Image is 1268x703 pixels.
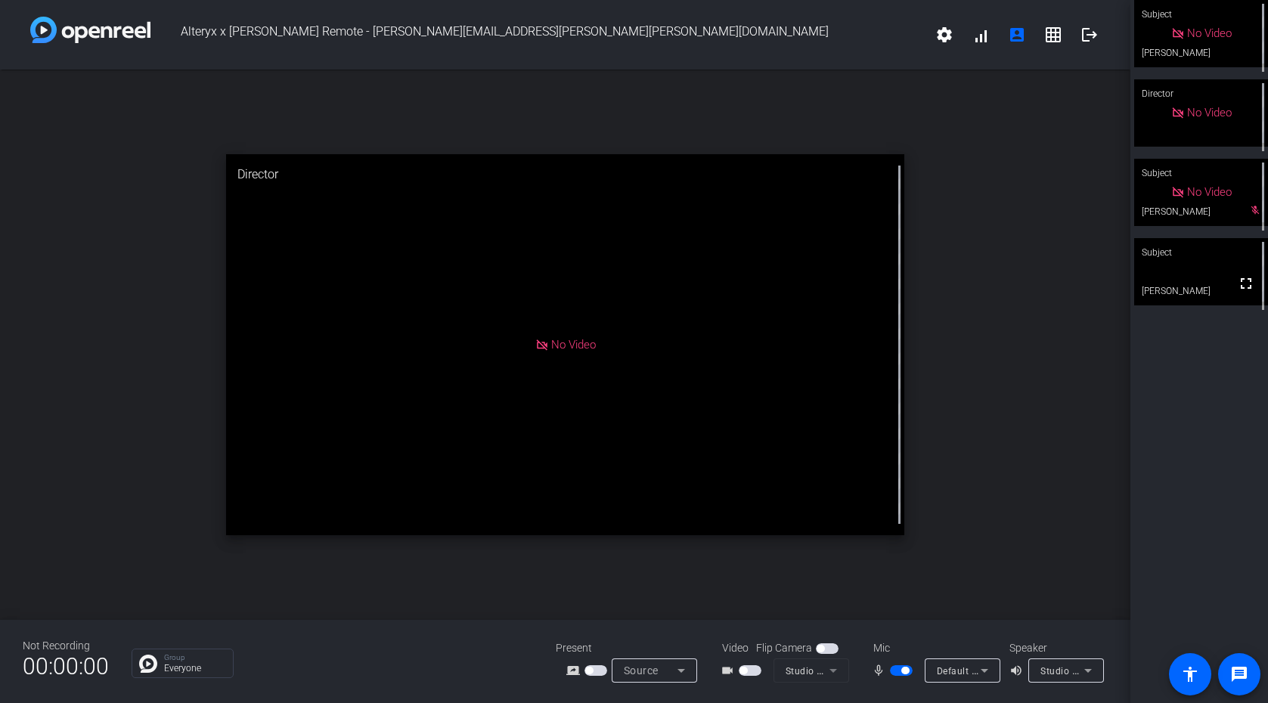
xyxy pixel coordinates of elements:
mat-icon: fullscreen [1237,274,1255,293]
mat-icon: mic_none [872,661,890,680]
span: No Video [1187,106,1232,119]
mat-icon: account_box [1008,26,1026,44]
span: Alteryx x [PERSON_NAME] Remote - [PERSON_NAME][EMAIL_ADDRESS][PERSON_NAME][PERSON_NAME][DOMAIN_NAME] [150,17,926,53]
mat-icon: grid_on [1044,26,1062,44]
span: No Video [1187,26,1232,40]
mat-icon: settings [935,26,953,44]
div: Director [1134,79,1268,108]
p: Group [164,654,225,661]
span: No Video [551,338,596,351]
div: Subject [1134,238,1268,267]
mat-icon: volume_up [1009,661,1028,680]
div: Speaker [1009,640,1100,656]
div: Subject [1134,159,1268,187]
mat-icon: screen_share_outline [566,661,584,680]
img: white-gradient.svg [30,17,150,43]
span: 00:00:00 [23,648,109,685]
span: Video [722,640,749,656]
div: Present [556,640,707,656]
span: Studio Display Speakers (05ac:1114) [1040,664,1204,677]
span: No Video [1187,185,1232,199]
span: Source [624,664,659,677]
span: Default - Studio Display Microphone (05ac:1114) [937,664,1153,677]
div: Director [226,154,904,195]
div: Mic [858,640,1009,656]
button: signal_cellular_alt [963,17,999,53]
img: Chat Icon [139,655,157,673]
mat-icon: accessibility [1181,665,1199,683]
mat-icon: logout [1080,26,1099,44]
div: Not Recording [23,638,109,654]
mat-icon: videocam_outline [721,661,739,680]
span: Flip Camera [756,640,812,656]
mat-icon: message [1230,665,1248,683]
p: Everyone [164,664,225,673]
